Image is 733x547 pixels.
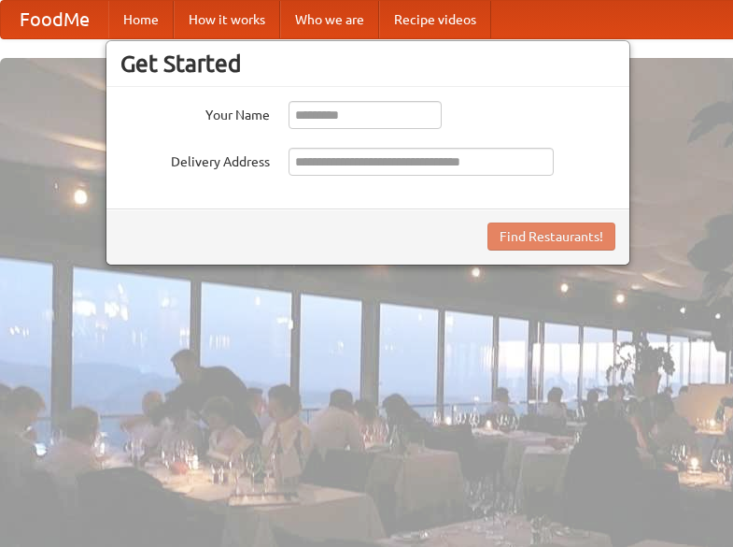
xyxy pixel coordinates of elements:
[120,101,270,124] label: Your Name
[174,1,280,38] a: How it works
[108,1,174,38] a: Home
[487,223,615,251] button: Find Restaurants!
[379,1,491,38] a: Recipe videos
[120,50,615,78] h3: Get Started
[1,1,108,38] a: FoodMe
[120,148,270,171] label: Delivery Address
[280,1,379,38] a: Who we are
